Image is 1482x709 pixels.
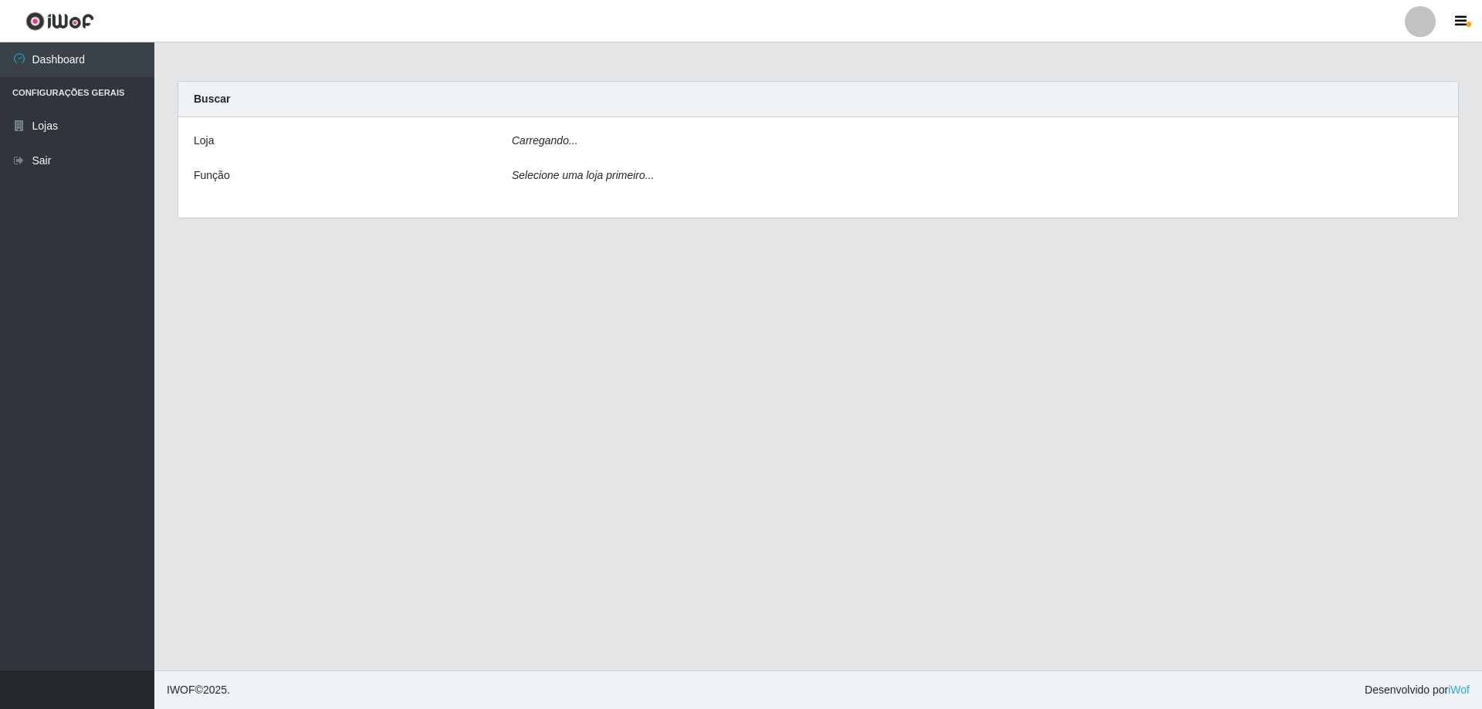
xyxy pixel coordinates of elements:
i: Carregando... [512,134,578,147]
img: CoreUI Logo [25,12,94,31]
i: Selecione uma loja primeiro... [512,169,654,181]
label: Loja [194,133,214,149]
span: © 2025 . [167,682,230,698]
strong: Buscar [194,93,230,105]
label: Função [194,167,230,184]
span: IWOF [167,684,195,696]
a: iWof [1448,684,1470,696]
span: Desenvolvido por [1365,682,1470,698]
